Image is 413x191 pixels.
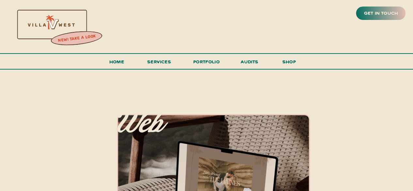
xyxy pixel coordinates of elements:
p: All-inclusive branding, web design & copy [9,83,165,176]
a: shop [274,57,305,69]
a: Home [107,57,127,70]
a: services [146,57,173,70]
a: new! take a look [50,32,103,45]
a: get in touch [363,9,399,18]
span: services [147,58,171,65]
a: portfolio [191,57,222,70]
a: audits [240,57,260,69]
